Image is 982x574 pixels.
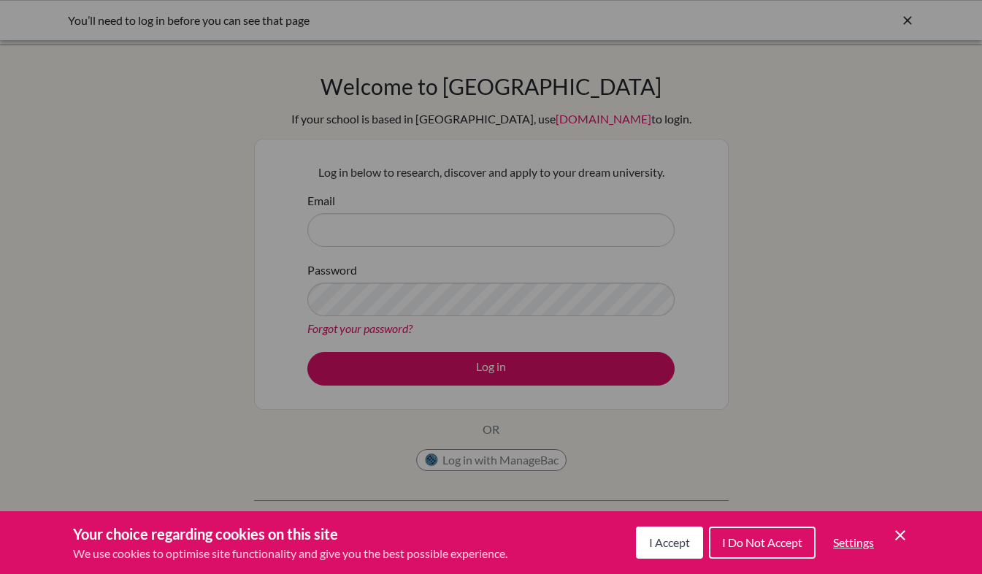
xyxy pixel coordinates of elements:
[649,535,690,549] span: I Accept
[891,527,909,544] button: Save and close
[636,527,703,559] button: I Accept
[73,523,507,545] h3: Your choice regarding cookies on this site
[821,528,886,557] button: Settings
[73,545,507,562] p: We use cookies to optimise site functionality and give you the best possible experience.
[722,535,802,549] span: I Do Not Accept
[833,535,874,549] span: Settings
[709,527,816,559] button: I Do Not Accept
